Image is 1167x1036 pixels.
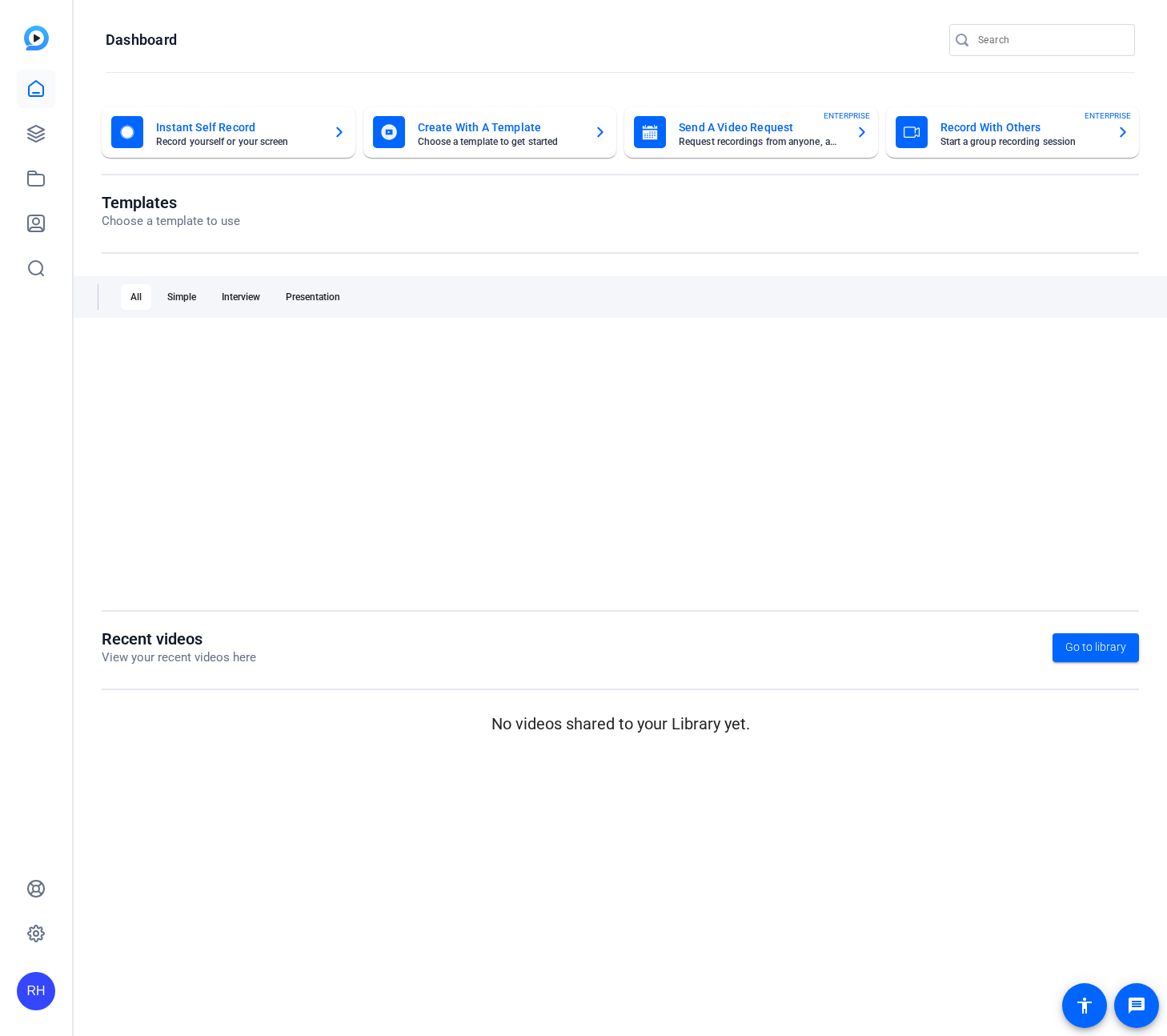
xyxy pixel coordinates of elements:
span: ENTERPRISE [824,110,870,122]
p: View your recent videos here [102,649,256,667]
mat-icon: accessibility [1075,996,1094,1015]
div: All [121,284,151,310]
h1: Templates [102,193,240,212]
span: ENTERPRISE [1085,110,1131,122]
mat-card-title: Record With Others [940,118,1105,137]
a: Go to library [1053,633,1139,662]
img: blue-gradient.svg [24,26,49,50]
mat-card-subtitle: Record yourself or your screen [156,137,320,147]
button: Record With OthersStart a group recording sessionENTERPRISE [886,106,1140,158]
div: RH [17,972,55,1010]
div: Presentation [276,284,350,310]
h1: Recent videos [102,629,256,649]
mat-icon: message [1127,996,1146,1015]
span: Go to library [1065,639,1126,656]
mat-card-title: Send A Video Request [679,118,843,137]
mat-card-title: Instant Self Record [156,118,320,137]
p: No videos shared to your Library yet. [102,712,1139,736]
button: Send A Video RequestRequest recordings from anyone, anywhereENTERPRISE [624,106,878,158]
button: Instant Self RecordRecord yourself or your screen [102,106,355,158]
mat-card-title: Create With A Template [418,118,582,137]
h1: Dashboard [106,30,177,50]
input: Search [978,30,1122,50]
div: Simple [158,284,206,310]
p: Choose a template to use [102,212,240,231]
div: Interview [212,284,270,310]
button: Create With A TemplateChoose a template to get started [363,106,617,158]
mat-card-subtitle: Start a group recording session [940,137,1105,147]
mat-card-subtitle: Request recordings from anyone, anywhere [679,137,843,147]
mat-card-subtitle: Choose a template to get started [418,137,582,147]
